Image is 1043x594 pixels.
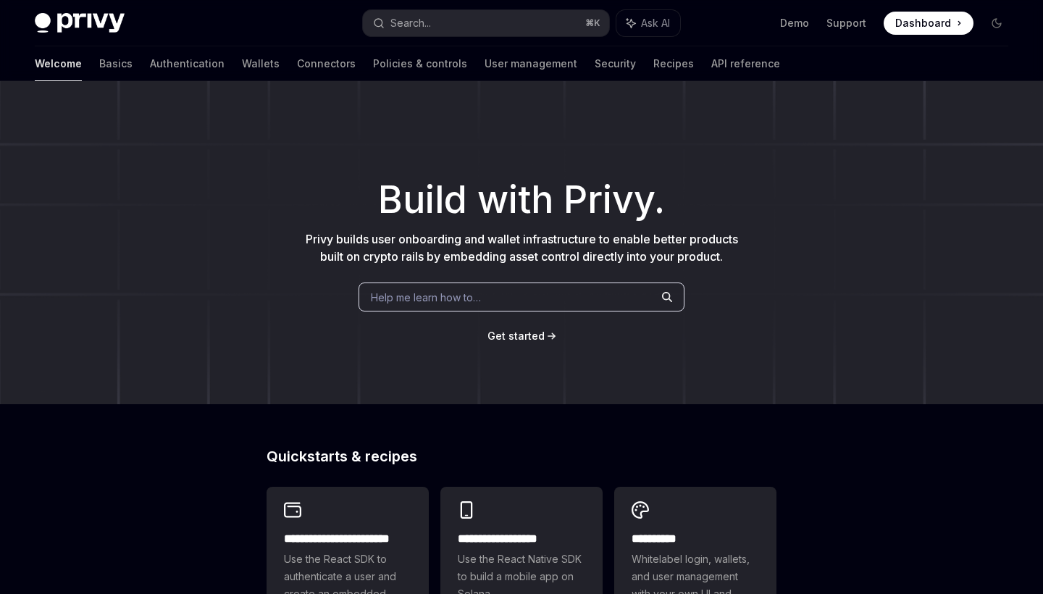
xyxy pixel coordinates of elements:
[306,232,738,264] span: Privy builds user onboarding and wallet infrastructure to enable better products built on crypto ...
[985,12,1008,35] button: Toggle dark mode
[297,46,356,81] a: Connectors
[363,10,608,36] button: Search...⌘K
[711,46,780,81] a: API reference
[895,16,951,30] span: Dashboard
[242,46,280,81] a: Wallets
[826,16,866,30] a: Support
[35,13,125,33] img: dark logo
[595,46,636,81] a: Security
[616,10,680,36] button: Ask AI
[487,329,545,343] a: Get started
[641,16,670,30] span: Ask AI
[371,290,481,305] span: Help me learn how to…
[373,46,467,81] a: Policies & controls
[35,46,82,81] a: Welcome
[150,46,225,81] a: Authentication
[487,330,545,342] span: Get started
[585,17,600,29] span: ⌘ K
[99,46,133,81] a: Basics
[780,16,809,30] a: Demo
[884,12,973,35] a: Dashboard
[485,46,577,81] a: User management
[390,14,431,32] div: Search...
[267,449,417,464] span: Quickstarts & recipes
[653,46,694,81] a: Recipes
[378,187,665,213] span: Build with Privy.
